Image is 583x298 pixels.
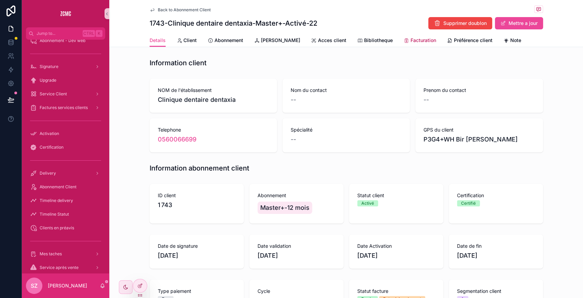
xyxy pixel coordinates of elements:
span: Abonnement [214,37,243,44]
span: Delivery [40,171,56,176]
span: [DATE] [457,251,535,260]
button: Supprimer doublon [428,17,492,29]
a: Acces client [311,34,346,48]
span: ID client [158,192,236,199]
span: 1 743 [158,200,236,210]
div: Activé [361,200,374,206]
a: Client [177,34,197,48]
h1: 1743-Clinique dentaire dentaxia-Master+-Activé-22 [150,18,317,28]
a: Signature [26,60,105,73]
span: Bibliotheque [364,37,393,44]
span: Mes taches [40,251,62,257]
a: Certification [26,141,105,153]
a: Préférence client [447,34,492,48]
span: -- [291,95,296,105]
span: Back to Abonnement Client [158,7,211,13]
span: Statut facture [357,288,435,295]
span: [DATE] [258,251,335,260]
span: Clients en préavis [40,225,74,231]
a: Service Client [26,88,105,100]
span: Statut client [357,192,435,199]
img: App logo [60,8,71,19]
a: Back to Abonnement Client [150,7,211,13]
span: P3G4+WH Bir [PERSON_NAME] [424,135,535,144]
span: Préférence client [454,37,492,44]
div: scrollable content [22,40,109,273]
p: [PERSON_NAME] [48,282,87,289]
button: Jump to...CtrlK [26,27,105,40]
span: Cycle [258,288,335,295]
div: Certifié [461,200,476,206]
span: Abonnement - Dev web [40,38,85,43]
span: Supprimer doublon [443,20,487,27]
span: Ctrl [83,30,95,37]
a: Service après vente [26,261,105,274]
span: K [96,31,102,36]
span: Spécialité [291,126,402,133]
a: Factures services clients [26,101,105,114]
a: 0560066699 [158,135,196,144]
a: Delivery [26,167,105,179]
a: Abonnement [208,34,243,48]
span: Abonnement [258,192,335,199]
a: [PERSON_NAME] [254,34,300,48]
span: Certification [457,192,535,199]
span: [PERSON_NAME] [261,37,300,44]
span: Factures services clients [40,105,88,110]
a: Timeline delivery [26,194,105,207]
span: Service après vente [40,265,79,270]
span: Note [510,37,521,44]
span: Abonnement Client [40,184,77,190]
a: Bibliotheque [357,34,393,48]
h1: Information client [150,58,207,68]
span: Activation [40,131,59,136]
span: GPS du client [424,126,535,133]
a: Upgrade [26,74,105,86]
a: Facturation [404,34,436,48]
span: [DATE] [158,251,236,260]
span: Facturation [411,37,436,44]
span: Certification [40,145,64,150]
span: Segmentation client [457,288,535,295]
span: Details [150,37,166,44]
span: -- [291,135,296,144]
span: Date validation [258,243,335,249]
span: Upgrade [40,78,56,83]
span: NOM de l'établissement [158,87,269,94]
span: Clinique dentaire dentaxia [158,95,269,105]
span: Type paiement [158,288,236,295]
span: [DATE] [357,251,435,260]
span: SZ [31,282,38,290]
span: Timeline Statut [40,212,69,217]
span: Acces client [318,37,346,44]
a: Mes taches [26,248,105,260]
a: Abonnement Client [26,181,105,193]
span: Date Activation [357,243,435,249]
span: Prenom du contact [424,87,535,94]
span: Master+-12 mois [260,203,309,213]
span: -- [424,95,429,105]
span: Date de fin [457,243,535,249]
a: Abonnement - Dev web [26,35,105,47]
span: Nom du contact [291,87,402,94]
span: Jump to... [37,31,80,36]
button: Mettre a jour [495,17,543,29]
span: Date de signature [158,243,236,249]
a: Note [503,34,521,48]
a: Details [150,34,166,47]
span: Timeline delivery [40,198,73,203]
a: Timeline Statut [26,208,105,220]
span: Signature [40,64,58,69]
a: Clients en préavis [26,222,105,234]
span: Telephone [158,126,269,133]
span: Service Client [40,91,67,97]
h1: Information abonnement client [150,163,249,173]
a: Activation [26,127,105,140]
span: Client [183,37,197,44]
